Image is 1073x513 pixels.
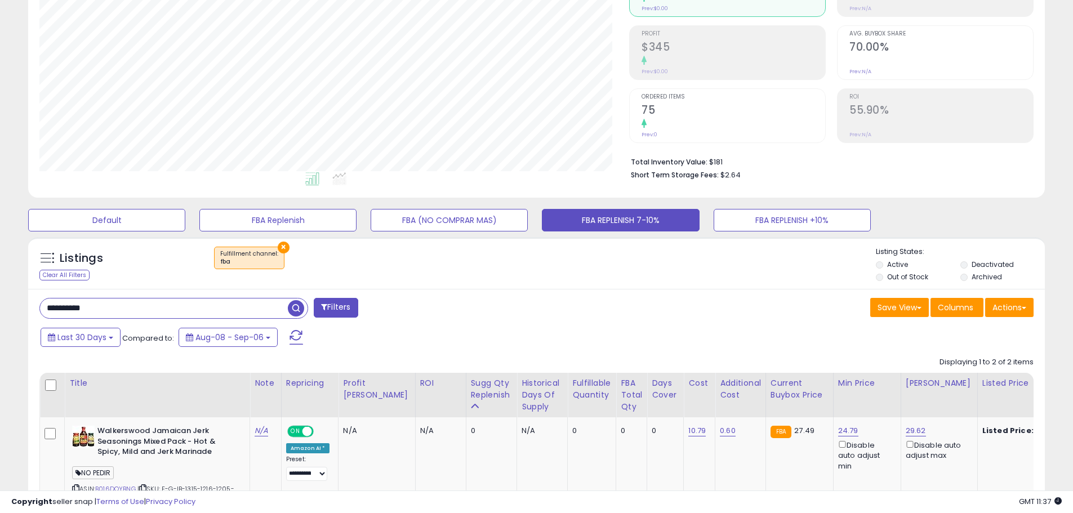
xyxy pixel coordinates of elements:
div: fba [220,258,278,266]
div: ROI [420,377,461,389]
div: Note [255,377,277,389]
div: 0 [652,426,675,436]
h2: $345 [642,41,825,56]
div: N/A [420,426,457,436]
div: Profit [PERSON_NAME] [343,377,410,401]
span: Fulfillment channel : [220,249,278,266]
span: Ordered Items [642,94,825,100]
button: × [278,242,290,253]
button: Last 30 Days [41,328,121,347]
div: N/A [522,426,559,436]
div: 0 [572,426,607,436]
div: Cost [688,377,710,389]
small: Prev: N/A [849,68,871,75]
button: FBA REPLENISH 7-10% [542,209,699,231]
span: Avg. Buybox Share [849,31,1033,37]
label: Active [887,260,908,269]
div: Title [69,377,245,389]
label: Deactivated [972,260,1014,269]
span: Last 30 Days [57,332,106,343]
th: Please note that this number is a calculation based on your required days of coverage and your ve... [466,373,517,417]
div: Amazon AI * [286,443,330,453]
span: OFF [312,427,330,436]
small: Prev: 0 [642,131,657,138]
a: B016DQYBNG [95,484,136,494]
div: Current Buybox Price [771,377,829,401]
a: 0.60 [720,425,736,436]
div: Historical Days Of Supply [522,377,563,413]
span: NO PEDIR [72,466,114,479]
img: 51DGo5sQ5uL._SL40_.jpg [72,426,95,448]
button: FBA (NO COMPRAR MAS) [371,209,528,231]
label: Out of Stock [887,272,928,282]
button: FBA Replenish [199,209,357,231]
button: Filters [314,298,358,318]
li: $181 [631,154,1025,168]
div: Disable auto adjust max [906,439,969,461]
small: Prev: $0.00 [642,68,668,75]
h2: 75 [642,104,825,119]
small: Prev: N/A [849,131,871,138]
span: Compared to: [122,333,174,344]
button: Default [28,209,185,231]
h2: 55.90% [849,104,1033,119]
span: 2025-10-8 11:37 GMT [1019,496,1062,507]
a: N/A [255,425,268,436]
a: 24.79 [838,425,858,436]
div: FBA Total Qty [621,377,642,413]
a: 10.79 [688,425,706,436]
div: Preset: [286,456,330,481]
div: Additional Cost [720,377,761,401]
small: FBA [771,426,791,438]
b: Walkerswood Jamaican Jerk Seasonings Mixed Pack - Hot & Spicy, Mild and Jerk Marinade [97,426,234,460]
button: Actions [985,298,1034,317]
div: seller snap | | [11,497,195,507]
div: Clear All Filters [39,270,90,280]
div: N/A [343,426,406,436]
strong: Copyright [11,496,52,507]
span: | SKU: F-G-IB-1315-1216-1205-COMBO1-1 [72,484,234,501]
span: 27.49 [794,425,814,436]
b: Short Term Storage Fees: [631,170,719,180]
div: 0 [621,426,638,436]
span: Columns [938,302,973,313]
h2: 70.00% [849,41,1033,56]
a: Privacy Policy [146,496,195,507]
h5: Listings [60,251,103,266]
div: Days Cover [652,377,679,401]
small: Prev: $0.00 [642,5,668,12]
div: 0 [471,426,509,436]
div: Min Price [838,377,896,389]
b: Listed Price: [982,425,1034,436]
label: Archived [972,272,1002,282]
div: [PERSON_NAME] [906,377,973,389]
div: Disable auto adjust min [838,439,892,471]
span: ON [288,427,302,436]
button: FBA REPLENISH +10% [714,209,871,231]
div: Repricing [286,377,334,389]
div: Displaying 1 to 2 of 2 items [940,357,1034,368]
div: Sugg Qty Replenish [471,377,513,401]
small: Prev: N/A [849,5,871,12]
span: Profit [642,31,825,37]
span: Aug-08 - Sep-06 [195,332,264,343]
button: Columns [930,298,983,317]
button: Save View [870,298,929,317]
b: Total Inventory Value: [631,157,707,167]
div: Fulfillable Quantity [572,377,611,401]
span: ROI [849,94,1033,100]
span: $2.64 [720,169,741,180]
a: Terms of Use [96,496,144,507]
p: Listing States: [876,247,1045,257]
button: Aug-08 - Sep-06 [179,328,278,347]
a: 29.62 [906,425,926,436]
